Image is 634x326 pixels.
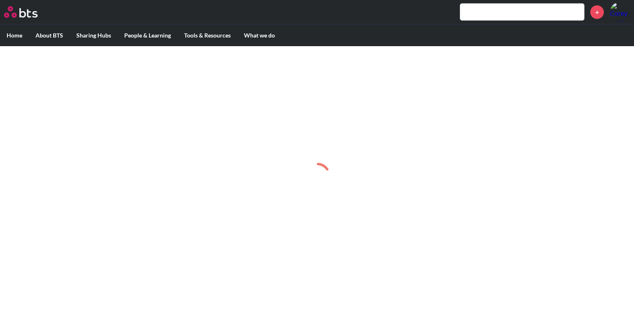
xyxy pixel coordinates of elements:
[70,25,118,46] label: Sharing Hubs
[4,6,38,18] img: BTS Logo
[29,25,70,46] label: About BTS
[610,2,630,22] img: Corey Jacobs
[118,25,177,46] label: People & Learning
[177,25,237,46] label: Tools & Resources
[610,2,630,22] a: Profile
[590,5,604,19] a: +
[237,25,282,46] label: What we do
[4,6,53,18] a: Go home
